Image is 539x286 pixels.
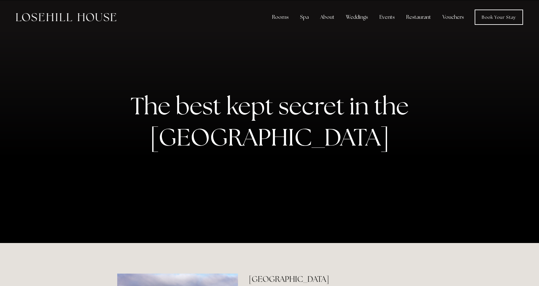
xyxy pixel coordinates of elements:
[295,11,314,24] div: Spa
[131,90,414,153] strong: The best kept secret in the [GEOGRAPHIC_DATA]
[437,11,469,24] a: Vouchers
[16,13,116,21] img: Losehill House
[341,11,373,24] div: Weddings
[374,11,400,24] div: Events
[401,11,436,24] div: Restaurant
[249,274,422,285] h2: [GEOGRAPHIC_DATA]
[267,11,294,24] div: Rooms
[475,10,523,25] a: Book Your Stay
[315,11,340,24] div: About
